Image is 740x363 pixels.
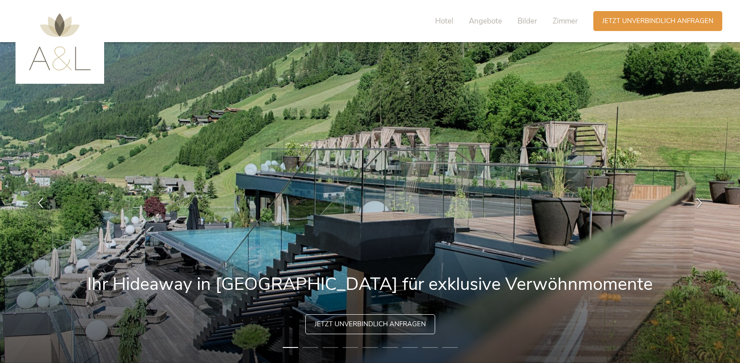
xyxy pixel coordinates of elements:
span: Hotel [435,16,453,26]
span: Angebote [469,16,502,26]
span: Jetzt unverbindlich anfragen [315,320,426,329]
span: Jetzt unverbindlich anfragen [602,16,713,26]
span: Zimmer [553,16,578,26]
span: Bilder [518,16,537,26]
img: AMONTI & LUNARIS Wellnessresort [29,13,91,70]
